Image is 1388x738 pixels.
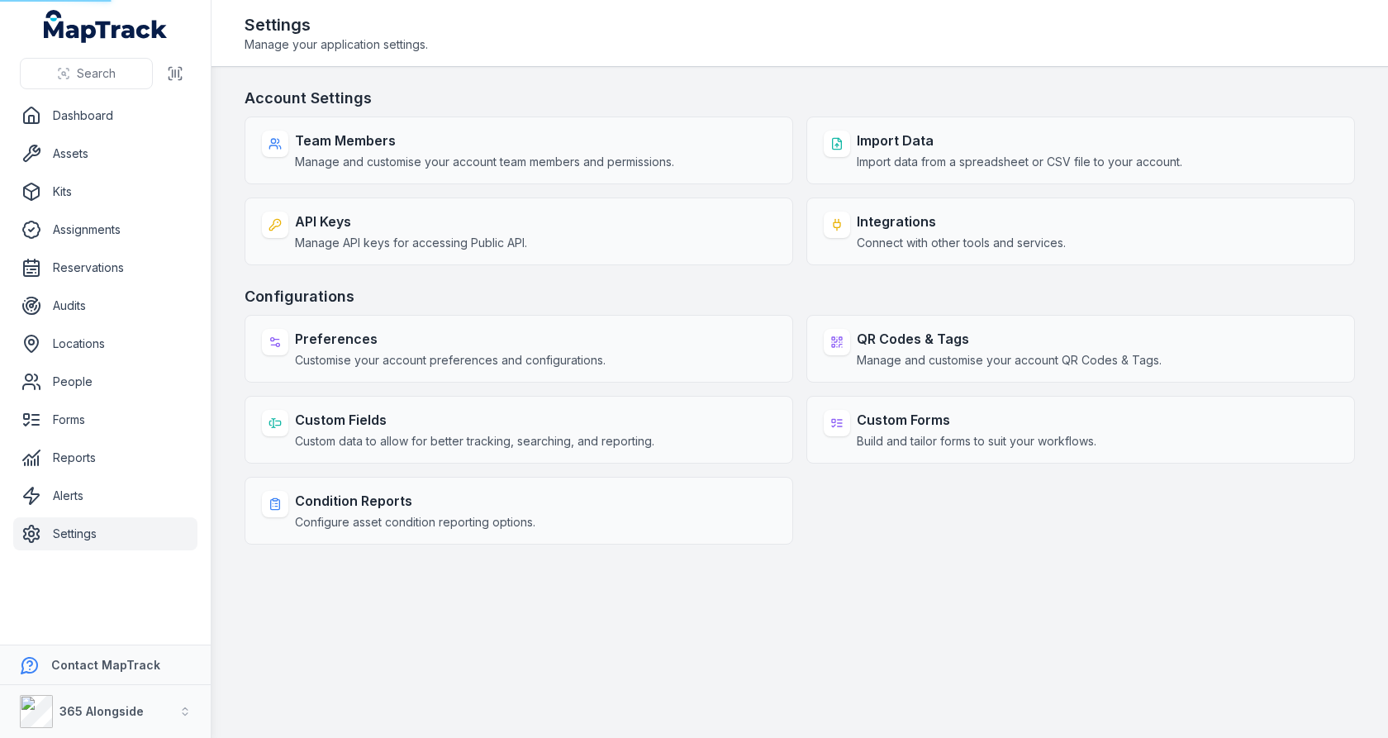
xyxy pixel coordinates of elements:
[13,403,197,436] a: Forms
[857,212,1066,231] strong: Integrations
[295,329,606,349] strong: Preferences
[13,517,197,550] a: Settings
[806,315,1355,383] a: QR Codes & TagsManage and customise your account QR Codes & Tags.
[806,396,1355,464] a: Custom FormsBuild and tailor forms to suit your workflows.
[857,410,1096,430] strong: Custom Forms
[245,477,793,545] a: Condition ReportsConfigure asset condition reporting options.
[295,410,654,430] strong: Custom Fields
[245,13,428,36] h2: Settings
[857,433,1096,450] span: Build and tailor forms to suit your workflows.
[245,117,793,184] a: Team MembersManage and customise your account team members and permissions.
[13,213,197,246] a: Assignments
[295,491,535,511] strong: Condition Reports
[857,235,1066,251] span: Connect with other tools and services.
[13,137,197,170] a: Assets
[59,704,144,718] strong: 365 Alongside
[51,658,160,672] strong: Contact MapTrack
[245,36,428,53] span: Manage your application settings.
[245,285,1355,308] h3: Configurations
[806,198,1355,265] a: IntegrationsConnect with other tools and services.
[20,58,153,89] button: Search
[295,212,527,231] strong: API Keys
[295,433,654,450] span: Custom data to allow for better tracking, searching, and reporting.
[245,198,793,265] a: API KeysManage API keys for accessing Public API.
[295,131,674,150] strong: Team Members
[857,154,1182,170] span: Import data from a spreadsheet or CSV file to your account.
[295,352,606,369] span: Customise your account preferences and configurations.
[295,154,674,170] span: Manage and customise your account team members and permissions.
[13,327,197,360] a: Locations
[857,352,1162,369] span: Manage and customise your account QR Codes & Tags.
[295,514,535,531] span: Configure asset condition reporting options.
[245,87,1355,110] h3: Account Settings
[13,289,197,322] a: Audits
[13,441,197,474] a: Reports
[13,479,197,512] a: Alerts
[13,251,197,284] a: Reservations
[245,315,793,383] a: PreferencesCustomise your account preferences and configurations.
[13,175,197,208] a: Kits
[245,396,793,464] a: Custom FieldsCustom data to allow for better tracking, searching, and reporting.
[857,131,1182,150] strong: Import Data
[13,99,197,132] a: Dashboard
[77,65,116,82] span: Search
[44,10,168,43] a: MapTrack
[13,365,197,398] a: People
[295,235,527,251] span: Manage API keys for accessing Public API.
[806,117,1355,184] a: Import DataImport data from a spreadsheet or CSV file to your account.
[857,329,1162,349] strong: QR Codes & Tags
